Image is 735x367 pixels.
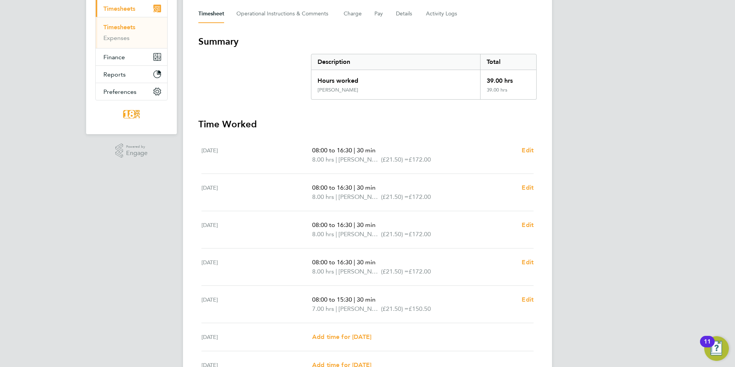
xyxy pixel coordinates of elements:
[236,5,331,23] button: Operational Instructions & Comments
[96,66,167,83] button: Reports
[336,193,337,200] span: |
[312,184,352,191] span: 08:00 to 16:30
[522,220,534,230] a: Edit
[354,259,355,266] span: |
[126,143,148,150] span: Powered by
[103,88,136,95] span: Preferences
[201,220,312,239] div: [DATE]
[396,5,414,23] button: Details
[357,221,376,229] span: 30 min
[357,296,376,303] span: 30 min
[336,230,337,238] span: |
[704,336,729,361] button: Open Resource Center, 11 new notifications
[480,87,536,99] div: 39.00 hrs
[312,147,352,154] span: 08:00 to 16:30
[522,184,534,191] span: Edit
[522,221,534,229] span: Edit
[336,268,337,275] span: |
[522,147,534,154] span: Edit
[126,150,148,157] span: Engage
[409,156,431,163] span: £172.00
[312,156,334,163] span: 8.00 hrs
[344,5,362,23] button: Charge
[201,258,312,276] div: [DATE]
[201,295,312,314] div: [DATE]
[311,70,480,87] div: Hours worked
[95,108,168,120] a: Go to home page
[312,193,334,200] span: 8.00 hrs
[339,192,381,202] span: [PERSON_NAME]
[426,5,458,23] button: Activity Logs
[198,118,537,130] h3: Time Worked
[312,332,371,342] a: Add time for [DATE]
[311,54,480,70] div: Description
[409,230,431,238] span: £172.00
[522,296,534,303] span: Edit
[409,268,431,275] span: £172.00
[312,305,334,312] span: 7.00 hrs
[381,268,409,275] span: (£21.50) =
[522,295,534,304] a: Edit
[522,146,534,155] a: Edit
[312,333,371,340] span: Add time for [DATE]
[374,5,384,23] button: Pay
[339,267,381,276] span: [PERSON_NAME]
[103,53,125,61] span: Finance
[522,258,534,267] a: Edit
[96,48,167,65] button: Finance
[339,155,381,164] span: [PERSON_NAME]
[312,221,352,229] span: 08:00 to 16:30
[96,17,167,48] div: Timesheets
[480,54,536,70] div: Total
[381,230,409,238] span: (£21.50) =
[115,143,148,158] a: Powered byEngage
[381,156,409,163] span: (£21.50) =
[357,147,376,154] span: 30 min
[103,71,126,78] span: Reports
[103,34,130,42] a: Expenses
[312,259,352,266] span: 08:00 to 16:30
[312,296,352,303] span: 08:00 to 15:30
[201,332,312,342] div: [DATE]
[522,183,534,192] a: Edit
[381,193,409,200] span: (£21.50) =
[357,184,376,191] span: 30 min
[522,259,534,266] span: Edit
[354,147,355,154] span: |
[354,184,355,191] span: |
[336,305,337,312] span: |
[198,35,537,48] h3: Summary
[96,83,167,100] button: Preferences
[354,221,355,229] span: |
[103,5,135,12] span: Timesheets
[318,87,358,93] div: [PERSON_NAME]
[339,230,381,239] span: [PERSON_NAME]
[201,183,312,202] div: [DATE]
[381,305,409,312] span: (£21.50) =
[201,146,312,164] div: [DATE]
[312,268,334,275] span: 8.00 hrs
[336,156,337,163] span: |
[357,259,376,266] span: 30 min
[339,304,381,314] span: [PERSON_NAME]
[198,5,224,23] button: Timesheet
[704,342,711,352] div: 11
[480,70,536,87] div: 39.00 hrs
[103,23,135,31] a: Timesheets
[409,193,431,200] span: £172.00
[354,296,355,303] span: |
[409,305,431,312] span: £150.50
[121,108,142,120] img: 18rec-logo-retina.png
[312,230,334,238] span: 8.00 hrs
[311,54,537,100] div: Summary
